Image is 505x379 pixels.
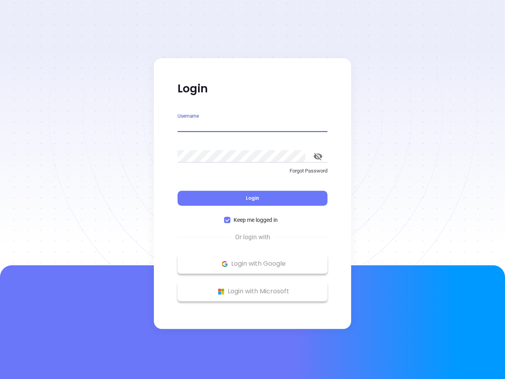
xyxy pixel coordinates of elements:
[178,281,327,301] button: Microsoft Logo Login with Microsoft
[181,285,324,297] p: Login with Microsoft
[178,82,327,96] p: Login
[178,254,327,274] button: Google Logo Login with Google
[246,195,259,201] span: Login
[178,167,327,181] a: Forgot Password
[230,216,281,224] span: Keep me logged in
[178,191,327,206] button: Login
[181,258,324,270] p: Login with Google
[220,259,230,269] img: Google Logo
[231,233,274,242] span: Or login with
[309,147,327,166] button: toggle password visibility
[178,167,327,175] p: Forgot Password
[216,287,226,296] img: Microsoft Logo
[178,114,199,118] label: Username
